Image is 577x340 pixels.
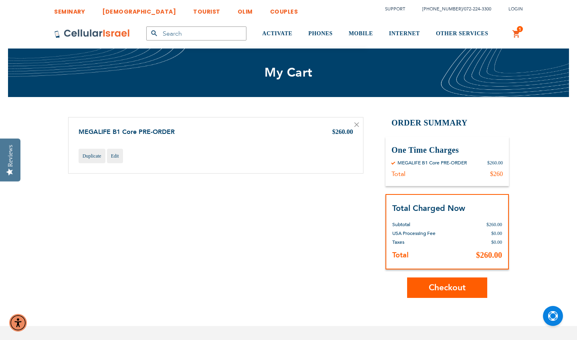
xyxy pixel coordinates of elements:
a: PHONES [309,19,333,49]
span: ACTIVATE [262,30,293,36]
span: My Cart [264,64,313,81]
span: Edit [111,153,119,159]
a: SEMINARY [54,2,85,17]
a: OTHER SERVICES [436,19,488,49]
strong: Total [392,250,409,260]
strong: Total Charged Now [392,203,465,214]
a: TOURIST [193,2,220,17]
div: Accessibility Menu [9,314,27,332]
a: MOBILE [349,19,373,49]
a: [PHONE_NUMBER] [422,6,462,12]
div: Total [391,170,406,178]
a: OLIM [238,2,253,17]
a: [DEMOGRAPHIC_DATA] [102,2,176,17]
span: Login [508,6,523,12]
span: 1 [518,26,521,32]
span: PHONES [309,30,333,36]
img: Cellular Israel Logo [54,29,130,38]
h3: One Time Charges [391,145,503,156]
span: MOBILE [349,30,373,36]
button: Checkout [407,277,487,298]
a: COUPLES [270,2,298,17]
th: Subtotal [392,214,461,229]
a: 1 [512,29,521,39]
span: OTHER SERVICES [436,30,488,36]
span: USA Processing Fee [392,230,436,237]
span: $0.00 [491,231,502,236]
span: $0.00 [491,239,502,245]
div: $260 [490,170,503,178]
div: $260.00 [487,160,503,166]
span: Duplicate [83,153,101,159]
input: Search [146,26,246,40]
span: $260.00 [332,128,353,135]
div: MEGALIFE B1 Core PRE-ORDER [397,160,467,166]
a: ACTIVATE [262,19,293,49]
a: Support [385,6,405,12]
span: $260.00 [486,222,502,227]
a: 072-224-3300 [464,6,491,12]
a: INTERNET [389,19,420,49]
span: $260.00 [476,251,502,259]
a: Duplicate [79,149,105,163]
a: Edit [107,149,123,163]
h2: Order Summary [385,117,509,129]
div: Reviews [7,145,14,167]
span: Checkout [429,282,466,293]
a: MEGALIFE B1 Core PRE-ORDER [79,127,175,136]
span: INTERNET [389,30,420,36]
th: Taxes [392,238,461,247]
li: / [414,3,491,15]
